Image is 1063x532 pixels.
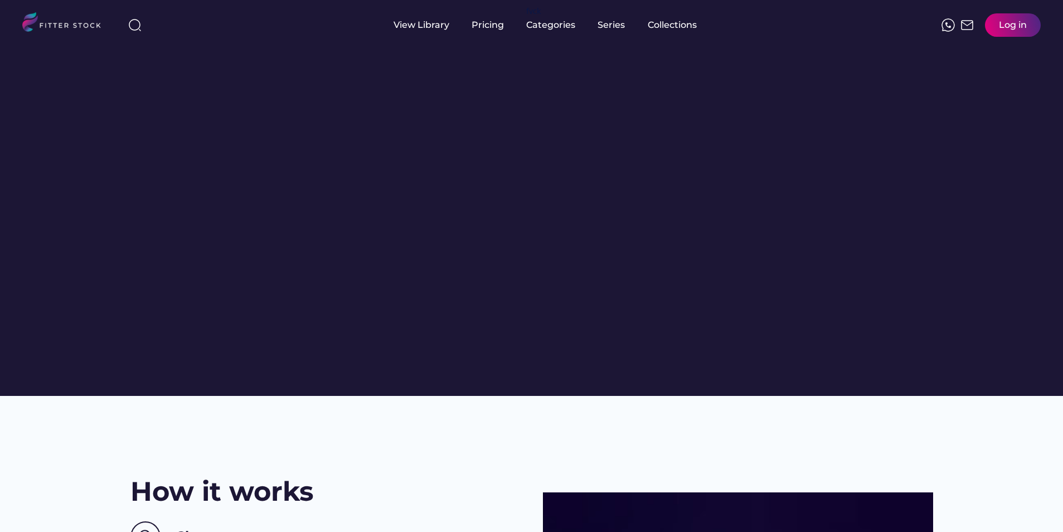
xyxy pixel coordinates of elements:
img: search-normal%203.svg [128,18,142,32]
div: Series [598,19,625,31]
div: Pricing [472,19,504,31]
img: meteor-icons_whatsapp%20%281%29.svg [941,18,955,32]
img: Frame%2051.svg [960,18,974,32]
div: Collections [648,19,697,31]
div: Log in [999,19,1027,31]
div: fvck [526,6,541,17]
h2: How it works [130,473,313,510]
div: View Library [394,19,449,31]
img: LOGO.svg [22,12,110,35]
div: Categories [526,19,575,31]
